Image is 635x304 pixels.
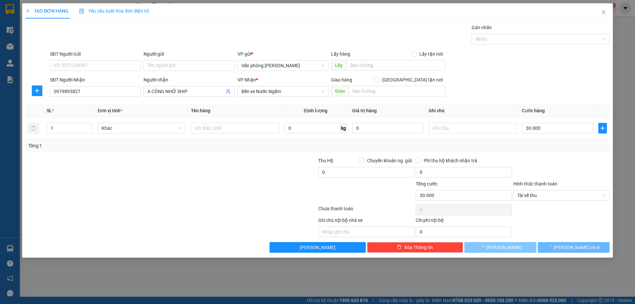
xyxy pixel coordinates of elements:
span: Yêu cầu xuất hóa đơn điện tử [79,8,149,14]
input: VD: Bàn, Ghế [191,123,279,133]
span: SL [47,108,52,113]
div: VP gửi [237,50,328,58]
button: [PERSON_NAME] [270,242,366,253]
div: SĐT Người Nhận [50,76,141,83]
div: Tổng: 1 [28,142,245,149]
span: Giá trị hàng [352,108,377,113]
input: Dọc đường [349,86,445,96]
button: deleteXóa Thông tin [367,242,463,253]
span: Lấy tận nơi [417,50,445,58]
span: Thu Hộ [318,158,333,163]
span: Định lượng [304,108,327,113]
input: Nhập ghi chú [318,227,414,237]
input: Ghi Chú [429,123,517,133]
input: Dọc đường [346,60,445,71]
span: Lấy [331,60,346,71]
span: Khác [102,123,182,133]
div: Ghi chú nội bộ nhà xe [318,217,414,227]
input: 0 [352,123,423,133]
span: close [601,10,606,15]
div: SĐT Người Gửi [50,50,141,58]
button: plus [32,85,42,96]
label: Gán nhãn [472,25,492,30]
button: plus [598,123,607,133]
span: [PERSON_NAME] [300,244,335,251]
div: Người nhận [144,76,234,83]
span: [GEOGRAPHIC_DATA] tận nơi [380,76,445,83]
span: Tên hàng [191,108,210,113]
button: [PERSON_NAME] và In [538,242,610,253]
span: Cước hàng [522,108,545,113]
span: [PERSON_NAME] [487,244,522,251]
div: Chi phí nội bộ [416,217,512,227]
span: Văn phòng Quỳnh Lưu [241,61,324,71]
span: Đơn vị tính [98,108,122,113]
label: Hình thức thanh toán [513,181,557,186]
span: plus [32,88,42,93]
span: plus [25,9,30,13]
span: Lấy hàng [331,51,350,57]
span: Tổng cước [416,181,438,186]
span: Giao hàng [331,77,352,82]
span: Bến xe Nước Ngầm [241,86,324,96]
span: delete [397,245,402,250]
span: user-add [226,89,231,94]
button: Close [594,3,613,22]
th: Ghi chú [426,104,519,117]
button: [PERSON_NAME] [464,242,536,253]
span: loading [479,245,487,249]
span: kg [340,123,347,133]
span: Phí thu hộ khách nhận trả [421,157,480,164]
div: Người gửi [144,50,234,58]
button: delete [28,123,39,133]
span: TẠO ĐƠN HÀNG [25,8,68,14]
div: Chưa thanh toán [317,205,415,217]
span: [PERSON_NAME] và In [554,244,600,251]
span: plus [599,126,607,131]
span: loading [547,245,554,249]
span: Giao [331,86,349,96]
span: Tài xế thu [517,190,606,200]
span: Xóa Thông tin [404,244,433,251]
img: icon [79,9,84,14]
span: Chuyển khoản ng. gửi [364,157,414,164]
span: VP Nhận [237,77,256,82]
